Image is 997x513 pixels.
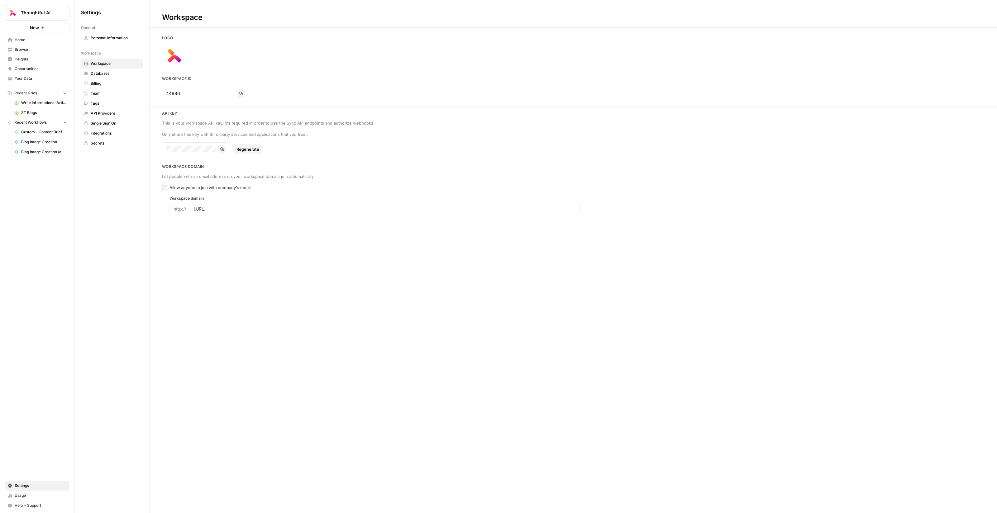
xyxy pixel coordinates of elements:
span: Team [91,91,140,96]
h3: Logo [150,35,997,41]
a: Blog Image Creation (ad hoc) [12,147,69,157]
span: Allow anyone to join with company's email [169,184,250,191]
span: Home [15,37,67,43]
a: Billing [81,78,143,88]
div: http:// [169,203,190,214]
a: Tags [81,98,143,108]
h3: Workspace Id [150,76,997,82]
span: Blog Image Creation (ad hoc) [21,149,67,155]
span: Thoughtful AI Content Engine [21,10,59,16]
h3: Workspace Domain [150,164,997,169]
span: Regenerate [236,146,259,152]
a: Opportunities [5,64,69,74]
a: Insights [5,54,69,64]
span: Opportunities [15,66,67,72]
span: Write Informational Article [21,100,67,106]
a: Your Data [5,74,69,83]
span: API Providers [91,111,140,116]
span: Help + Support [15,503,67,508]
a: Databases [81,69,143,78]
button: Recent Workflows [5,118,69,127]
span: Workspace [81,50,101,56]
a: Browse [5,45,69,55]
span: Settings [15,483,67,488]
span: Workspace [91,61,140,66]
span: Recent Workflows [14,120,47,125]
span: Tags [91,101,140,106]
h3: Api key [150,111,997,116]
span: Single Sign On [91,121,140,126]
span: Recent Grids [14,90,37,96]
a: Workspace [81,59,143,69]
img: Thoughtful AI Content Engine Logo [7,7,18,18]
a: Usage [5,491,69,501]
a: Custom - Content Brief [12,127,69,137]
span: Integrations [91,131,140,136]
a: Blog Image Creation [12,137,69,147]
a: Write Informational Article [12,98,69,108]
a: API Providers [81,108,143,118]
a: Home [5,35,69,45]
span: Billing [91,81,140,86]
span: Browse [15,47,67,52]
button: Regenerate [233,144,263,154]
span: Settings [81,9,101,16]
span: Blog Image Creation [21,139,67,145]
div: This is your workspace API key. It's required in order to use the Sync API endpoints and authoriz... [162,120,573,126]
span: General [81,25,95,31]
span: Insights [15,56,67,62]
a: Personal Information [81,33,143,43]
input: Allow anyone to join with company's email [162,185,167,190]
img: Company Logo [162,43,187,68]
button: Help + Support [5,501,69,511]
a: Single Sign On [81,118,143,128]
div: Workspace [150,12,215,22]
a: Settings [5,481,69,491]
a: ST Blogs [12,108,69,118]
span: Databases [91,71,140,76]
button: Recent Grids [5,88,69,98]
span: ST Blogs [21,110,67,116]
span: Secrets [91,140,140,146]
a: Team [81,88,143,98]
span: Personal Information [91,35,140,41]
div: Let people with an email address on your workspace domain join automatically [162,173,573,179]
a: Secrets [81,138,143,148]
div: Only share this key with third-party services and applications that you trust. [162,131,573,137]
span: Your Data [15,76,67,81]
span: Usage [15,493,67,498]
span: Custom - Content Brief [21,129,67,135]
label: Workspace domain [169,196,581,201]
span: New [30,25,39,31]
button: New [5,23,69,32]
button: Workspace: Thoughtful AI Content Engine [5,5,69,21]
a: Integrations [81,128,143,138]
